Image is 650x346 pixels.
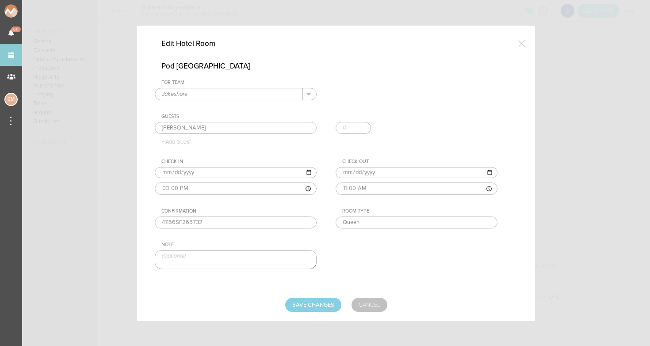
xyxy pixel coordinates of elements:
div: Room Type [342,208,497,214]
div: Check Out [342,159,497,165]
div: Check In [161,159,317,165]
h4: Pod [GEOGRAPHIC_DATA] [155,61,500,80]
div: Confirmation [161,208,317,214]
div: Guests [161,114,517,120]
input: ––:–– –– [336,183,497,195]
input: Select a Team (Required) [155,88,303,100]
input: ––:–– –– [155,183,317,195]
div: Charlie McGinley [4,93,18,106]
span: 60 [11,27,21,32]
p: + Add Guest [155,138,191,145]
img: NOMAD [4,4,54,18]
h4: Edit Hotel Room [161,39,229,48]
div: Note [161,242,317,248]
input: Save Changes [285,298,341,312]
div: For Team [161,80,317,86]
button: . [303,88,316,100]
input: Guest Name [155,122,317,134]
a: + Add Guest [155,139,191,144]
a: Cancel [352,298,387,312]
input: 0 [336,122,371,134]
